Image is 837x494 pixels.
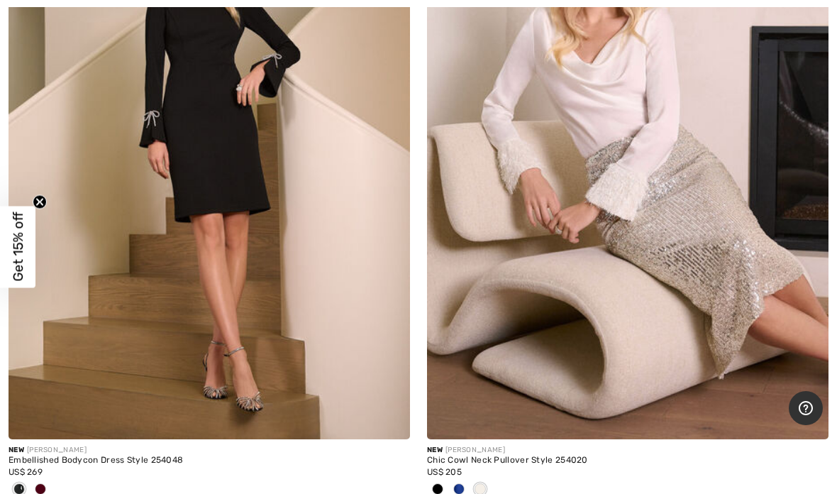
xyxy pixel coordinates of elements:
[427,456,828,466] div: Chic Cowl Neck Pullover Style 254020
[9,467,43,477] span: US$ 269
[33,195,47,209] button: Close teaser
[9,446,24,454] span: New
[789,391,823,427] iframe: Opens a widget where you can find more information
[9,456,410,466] div: Embellished Bodycon Dress Style 254048
[10,212,26,282] span: Get 15% off
[427,446,443,454] span: New
[9,445,410,456] div: [PERSON_NAME]
[427,445,828,456] div: [PERSON_NAME]
[427,467,462,477] span: US$ 205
